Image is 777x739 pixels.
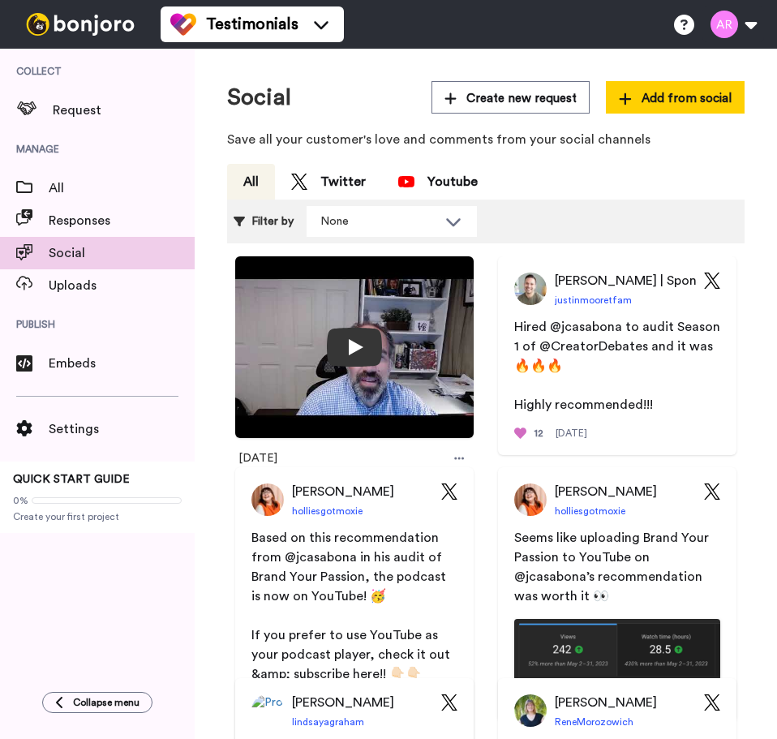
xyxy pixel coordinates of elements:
[556,427,587,440] span: [DATE]
[227,85,291,110] h1: Social
[498,618,736,681] a: Media Tile
[42,692,152,713] button: Collapse menu
[320,213,437,230] div: None
[227,164,275,200] button: All
[514,694,657,727] a: [PERSON_NAME]ReneMorozowich
[49,354,195,373] span: Embeds
[13,510,182,523] span: Create your first project
[292,693,394,712] span: [PERSON_NAME]
[514,694,547,727] img: Profile Picture
[13,494,28,507] span: 0%
[251,694,394,727] a: [PERSON_NAME]lindsayagraham
[444,90,577,107] span: Create new request
[704,483,720,500] img: Icon Image
[555,715,633,728] span: ReneMorozowich
[441,694,457,711] img: Icon Image
[514,483,657,516] a: [PERSON_NAME]holliesgotmoxie
[53,101,195,120] span: Request
[292,505,363,518] span: holliesgotmoxie
[398,172,478,191] div: Youtube
[251,483,394,516] a: [PERSON_NAME]holliesgotmoxie
[606,81,745,114] button: Add from social
[49,243,195,263] span: Social
[431,81,590,114] button: Create new request
[73,696,140,709] span: Collapse menu
[555,693,657,712] span: [PERSON_NAME]
[514,273,698,305] a: [PERSON_NAME] | Sponsorship Coachjustinmooretfam
[170,11,196,37] img: tm-color.svg
[19,13,141,36] img: bj-logo-header-white.svg
[514,483,547,516] img: Profile Picture
[441,483,457,500] img: Icon Image
[327,328,382,367] img: youtube-play.svg
[238,446,449,470] div: [DATE]
[234,206,294,237] div: Filter by
[498,528,736,606] span: Seems like uploading Brand Your Passion to YouTube on @jcasabona’s recommendation was worth it 👀
[49,211,195,230] span: Responses
[514,427,543,440] a: 12
[206,13,298,36] span: Testimonials
[555,294,632,307] span: justinmooretfam
[555,482,657,501] span: [PERSON_NAME]
[704,694,720,711] img: Icon Image
[498,317,736,415] span: Hired @jcasabona to audit Season 1 of @CreatorDebates and it was 🔥🔥🔥 Highly recommended!!!
[534,427,543,440] span: 12
[291,174,307,190] img: twitter-x-black.png
[291,172,366,191] div: Twitter
[514,273,547,305] img: Profile Picture
[13,474,130,485] span: QUICK START GUIDE
[251,694,284,727] img: Profile Picture
[619,90,732,107] span: Add from social
[49,276,195,295] span: Uploads
[514,619,720,681] img: Media Tile
[292,715,364,728] span: lindsayagraham
[49,178,195,198] span: All
[292,482,394,501] span: [PERSON_NAME]
[555,505,625,518] span: holliesgotmoxie
[235,256,474,438] img: hqdefault.jpg
[398,176,414,187] img: youtube.svg
[501,463,711,488] div: [DATE]
[251,483,284,516] img: Profile Picture
[227,130,745,149] p: Save all your customer's love and comments from your social channels
[49,419,195,439] span: Settings
[704,273,720,289] img: Icon Image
